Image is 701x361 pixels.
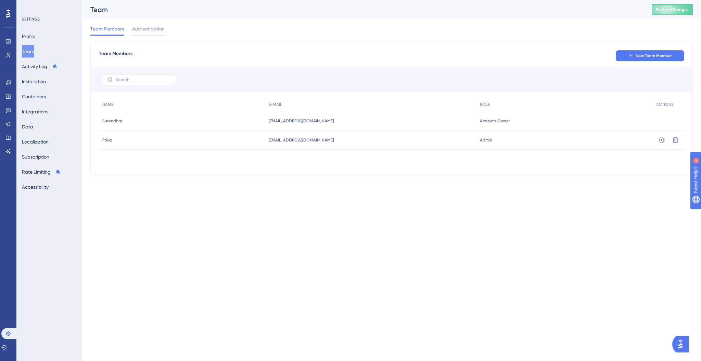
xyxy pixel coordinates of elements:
[652,4,693,15] button: Publish Changes
[48,3,50,9] div: 4
[269,102,282,107] span: E-MAIL
[22,75,46,88] button: Installation
[116,77,171,82] input: Search
[22,30,35,42] button: Profile
[480,137,492,143] span: Admin
[16,2,43,10] span: Need Help?
[22,90,46,103] button: Containers
[102,118,123,124] span: Surendhar
[22,45,34,58] button: Team
[22,181,49,193] button: Accessibility
[22,166,61,178] button: Rate Limiting
[269,118,334,124] span: [EMAIL_ADDRESS][DOMAIN_NAME]
[656,102,674,107] span: ACTIONS
[90,5,635,14] div: Team
[22,121,33,133] button: Data
[22,105,48,118] button: Integrations
[90,25,124,33] span: Team Members
[102,102,113,107] span: NAME
[480,118,510,124] span: Account Owner
[636,53,672,59] span: New Team Member
[672,334,693,354] iframe: UserGuiding AI Assistant Launcher
[22,60,58,73] button: Activity Log
[132,25,165,33] span: Authentication
[269,137,334,143] span: [EMAIL_ADDRESS][DOMAIN_NAME]
[22,16,77,22] div: SETTINGS
[616,50,684,61] button: New Team Member
[22,136,49,148] button: Localization
[656,7,689,12] span: Publish Changes
[99,50,132,62] span: Team Members
[480,102,490,107] span: ROLE
[22,151,49,163] button: Subscription
[102,137,112,143] span: Priya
